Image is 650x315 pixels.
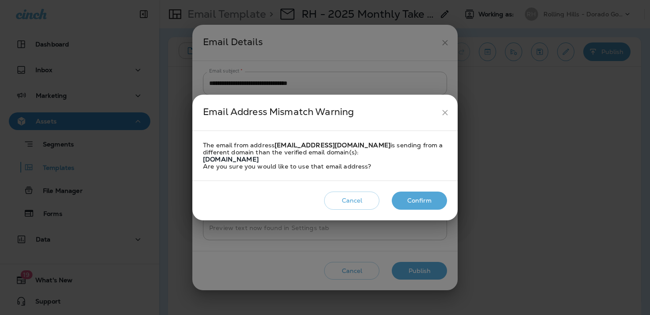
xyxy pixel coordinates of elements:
[275,141,390,149] strong: [EMAIL_ADDRESS][DOMAIN_NAME]
[203,142,447,170] div: The email from address is sending from a different domain than the verified email domain(s): Are ...
[203,104,437,121] div: Email Address Mismatch Warning
[392,192,447,210] button: Confirm
[203,155,259,163] strong: [DOMAIN_NAME]
[437,104,453,121] button: close
[324,192,379,210] button: Cancel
